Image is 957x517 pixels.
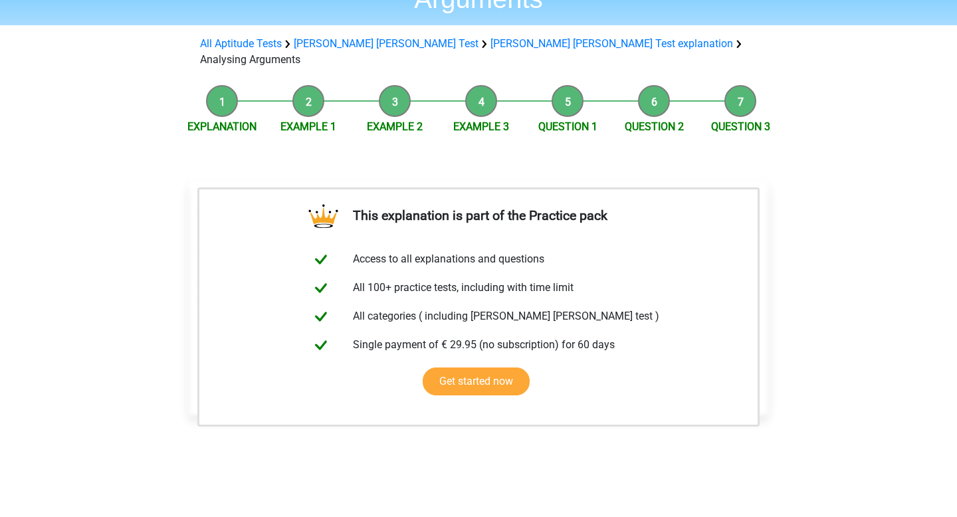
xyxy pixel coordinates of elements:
[190,198,767,335] div: Could traditional companies make more profit if they free up more budget to digitize and have a p...
[187,120,257,133] a: Explanation
[490,37,733,50] a: [PERSON_NAME] [PERSON_NAME] Test explanation
[280,120,336,133] a: Example 1
[453,120,509,133] a: Example 3
[367,120,423,133] a: Example 2
[625,120,684,133] a: Question 2
[195,36,762,68] div: Analysing Arguments
[423,367,530,395] a: Get started now
[294,37,478,50] a: [PERSON_NAME] [PERSON_NAME] Test
[711,120,770,133] a: Question 3
[200,37,282,50] a: All Aptitude Tests
[538,120,597,133] a: Question 1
